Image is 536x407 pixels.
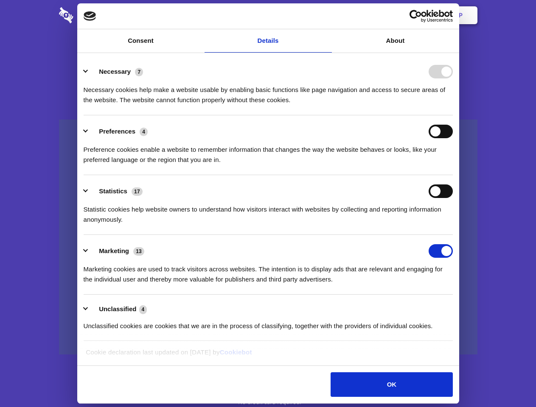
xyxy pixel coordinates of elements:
a: Usercentrics Cookiebot - opens in a new window [379,10,453,22]
a: Wistia video thumbnail [59,120,477,355]
a: Login [385,2,422,28]
a: Cookiebot [220,348,252,356]
span: 4 [140,128,148,136]
button: OK [331,372,452,397]
label: Necessary [99,68,131,75]
a: Contact [344,2,383,28]
span: 13 [133,247,144,256]
span: 4 [139,305,147,314]
h1: Eliminate Slack Data Loss. [59,38,477,69]
span: 17 [132,187,143,196]
div: Necessary cookies help make a website usable by enabling basic functions like page navigation and... [84,78,453,105]
button: Unclassified (4) [84,304,152,315]
h4: Auto-redaction of sensitive data, encrypted data sharing and self-destructing private chats. Shar... [59,77,477,105]
label: Preferences [99,128,135,135]
span: 7 [135,68,143,76]
iframe: Drift Widget Chat Controller [494,365,526,397]
a: Pricing [249,2,286,28]
div: Statistic cookies help website owners to understand how visitors interact with websites by collec... [84,198,453,225]
button: Marketing (13) [84,244,150,258]
div: Cookie declaration last updated on [DATE] by [79,347,457,364]
img: logo-wordmark-white-trans-d4663122ce5f474addd5e946df7df03e33cb6a1c49d2221995e7729f52c070b2.svg [59,7,132,23]
div: Marketing cookies are used to track visitors across websites. The intention is to display ads tha... [84,258,453,284]
button: Necessary (7) [84,65,149,78]
div: Unclassified cookies are cookies that we are in the process of classifying, together with the pro... [84,315,453,331]
label: Marketing [99,247,129,254]
button: Preferences (4) [84,125,153,138]
label: Statistics [99,187,127,195]
a: Consent [77,29,205,53]
a: Details [205,29,332,53]
a: About [332,29,459,53]
img: logo [84,11,96,21]
div: Preference cookies enable a website to remember information that changes the way the website beha... [84,138,453,165]
button: Statistics (17) [84,184,148,198]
